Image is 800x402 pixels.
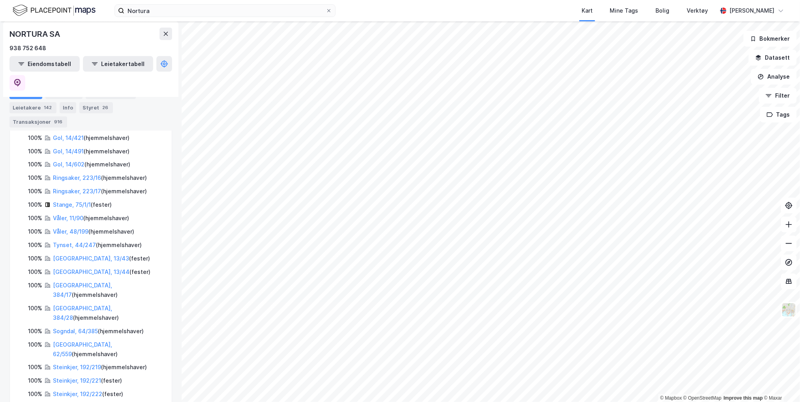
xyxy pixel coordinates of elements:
div: Info [60,102,76,113]
div: Verktøy [687,6,708,15]
button: Tags [760,107,797,123]
a: Ringsaker, 223/17 [53,188,101,195]
a: [GEOGRAPHIC_DATA], 384/17 [53,282,112,298]
div: 100% [28,340,42,350]
div: Transaksjoner [9,116,67,127]
a: Sogndal, 64/385 [53,328,98,335]
div: ( hjemmelshaver ) [53,281,162,300]
div: 100% [28,227,42,237]
a: [GEOGRAPHIC_DATA], 13/44 [53,269,130,276]
div: 100% [28,200,42,210]
a: [GEOGRAPHIC_DATA], 384/28 [53,305,112,321]
div: 100% [28,327,42,336]
a: Stange, 75/1/1 [53,202,91,208]
div: Styret [79,102,113,113]
div: 100% [28,214,42,223]
button: Datasett [749,50,797,66]
div: ( hjemmelshaver ) [53,214,129,223]
div: 100% [28,281,42,291]
div: 100% [28,376,42,386]
div: 100% [28,363,42,372]
a: Steinkjer, 192/222 [53,391,102,398]
a: Gol, 14/602 [53,161,85,168]
div: 100% [28,187,42,196]
div: ( fester ) [53,268,150,277]
div: 916 [53,118,64,126]
a: Ringsaker, 223/16 [53,175,101,181]
iframe: Chat Widget [761,364,800,402]
div: Kart [582,6,593,15]
div: 100% [28,147,42,157]
div: 100% [28,160,42,170]
div: Leietakere [9,102,56,113]
a: [GEOGRAPHIC_DATA], 13/43 [53,255,129,262]
button: Leietakertabell [83,56,153,72]
a: Tynset, 44/247 [53,242,96,249]
div: 100% [28,134,42,143]
div: ( hjemmelshaver ) [53,241,142,250]
div: 142 [42,104,53,111]
button: Eiendomstabell [9,56,80,72]
div: ( hjemmelshaver ) [53,304,162,323]
a: [GEOGRAPHIC_DATA], 62/559 [53,342,112,358]
div: 26 [101,104,110,111]
a: OpenStreetMap [684,395,722,401]
img: Z [781,302,796,317]
div: ( hjemmelshaver ) [53,327,144,336]
div: 938 752 648 [9,43,46,53]
div: ( hjemmelshaver ) [53,227,134,237]
button: Filter [759,88,797,104]
div: 100% [28,241,42,250]
div: Mine Tags [610,6,638,15]
div: ( hjemmelshaver ) [53,363,147,372]
a: Våler, 48/199 [53,228,88,235]
a: Gol, 14/491 [53,148,84,155]
div: NORTURA SA [9,28,62,40]
div: [PERSON_NAME] [730,6,775,15]
div: 100% [28,304,42,313]
div: ( hjemmelshaver ) [53,340,162,359]
div: ( fester ) [53,376,122,386]
button: Bokmerker [744,31,797,47]
div: 100% [28,268,42,277]
img: logo.f888ab2527a4732fd821a326f86c7f29.svg [13,4,96,17]
div: ( hjemmelshaver ) [53,147,130,157]
div: Bolig [656,6,670,15]
div: ( fester ) [53,200,112,210]
a: Gol, 14/421 [53,135,84,142]
a: Mapbox [660,395,682,401]
div: ( hjemmelshaver ) [53,160,130,170]
div: ( fester ) [53,390,123,399]
div: ( fester ) [53,254,150,264]
div: 100% [28,254,42,264]
div: ( hjemmelshaver ) [53,134,130,143]
a: Steinkjer, 192/219 [53,364,101,371]
div: ( hjemmelshaver ) [53,174,147,183]
div: ( hjemmelshaver ) [53,187,147,196]
button: Analyse [751,69,797,85]
input: Søk på adresse, matrikkel, gårdeiere, leietakere eller personer [124,5,326,17]
div: 100% [28,390,42,399]
a: Improve this map [724,395,763,401]
div: 100% [28,174,42,183]
a: Våler, 11/90 [53,215,83,222]
a: Steinkjer, 192/221 [53,377,101,384]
